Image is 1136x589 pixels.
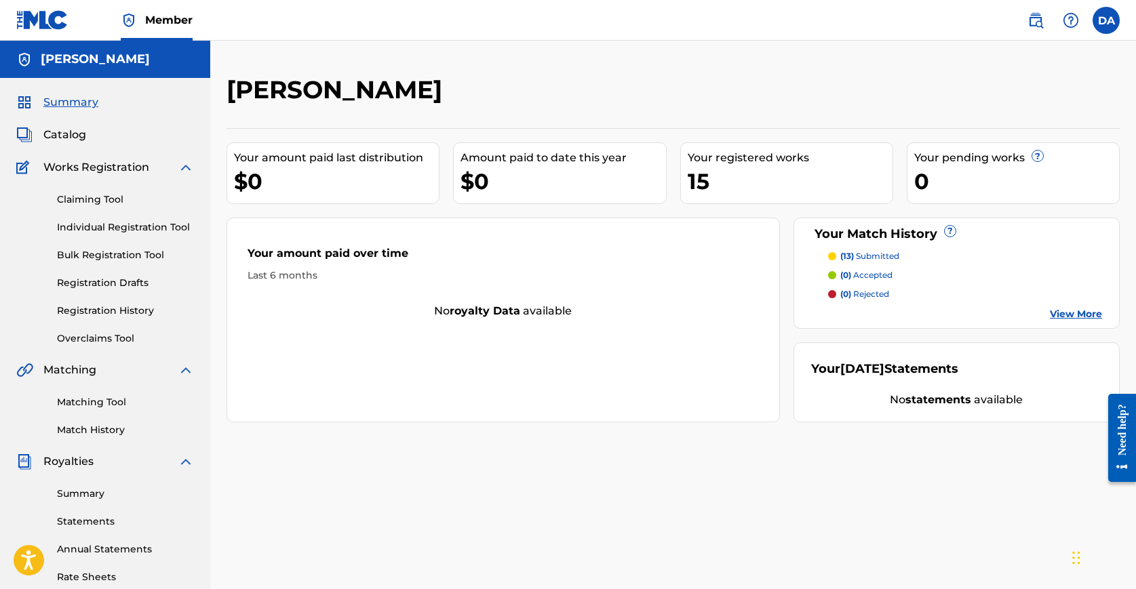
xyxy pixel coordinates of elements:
[57,304,194,318] a: Registration History
[178,362,194,378] img: expand
[227,303,779,319] div: No available
[914,166,1119,197] div: 0
[1093,7,1120,34] div: User Menu
[43,94,98,110] span: Summary
[1098,384,1136,493] iframe: Resource Center
[828,269,1102,281] a: (0) accepted
[688,166,893,197] div: 15
[811,360,958,378] div: Your Statements
[1022,7,1049,34] a: Public Search
[914,150,1119,166] div: Your pending works
[57,487,194,501] a: Summary
[16,94,33,110] img: Summary
[16,159,34,176] img: Works Registration
[16,453,33,470] img: Royalties
[121,12,137,28] img: Top Rightsholder
[57,423,194,437] a: Match History
[57,395,194,409] a: Matching Tool
[811,225,1102,243] div: Your Match History
[41,52,150,67] h5: Dylan Andre
[57,192,194,207] a: Claiming Tool
[1068,524,1136,589] iframe: Chat Widget
[57,570,194,584] a: Rate Sheets
[16,127,33,143] img: Catalog
[248,245,759,268] div: Your amount paid over time
[450,304,520,317] strong: royalty data
[234,150,439,166] div: Your amount paid last distribution
[1027,12,1044,28] img: search
[248,268,759,283] div: Last 6 months
[1057,7,1084,34] div: Help
[840,361,884,376] span: [DATE]
[828,250,1102,262] a: (13) submitted
[16,94,98,110] a: SummarySummary
[840,289,851,299] span: (0)
[1063,12,1079,28] img: help
[178,159,194,176] img: expand
[178,453,194,470] img: expand
[234,166,439,197] div: $0
[840,270,851,280] span: (0)
[145,12,193,28] span: Member
[57,276,194,290] a: Registration Drafts
[811,392,1102,408] div: No available
[461,150,665,166] div: Amount paid to date this year
[16,362,33,378] img: Matching
[57,542,194,556] a: Annual Statements
[16,52,33,68] img: Accounts
[461,166,665,197] div: $0
[1072,537,1080,578] div: Drag
[1032,150,1043,161] span: ?
[57,514,194,529] a: Statements
[1050,307,1102,321] a: View More
[43,453,94,470] span: Royalties
[57,248,194,262] a: Bulk Registration Tool
[828,288,1102,300] a: (0) rejected
[43,362,96,378] span: Matching
[840,288,889,300] p: rejected
[43,127,86,143] span: Catalog
[840,269,893,281] p: accepted
[57,331,194,346] a: Overclaims Tool
[57,220,194,235] a: Individual Registration Tool
[905,393,971,406] strong: statements
[16,127,86,143] a: CatalogCatalog
[688,150,893,166] div: Your registered works
[16,10,68,30] img: MLC Logo
[227,75,449,105] h2: [PERSON_NAME]
[945,226,956,237] span: ?
[840,251,854,261] span: (13)
[840,250,899,262] p: submitted
[43,159,149,176] span: Works Registration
